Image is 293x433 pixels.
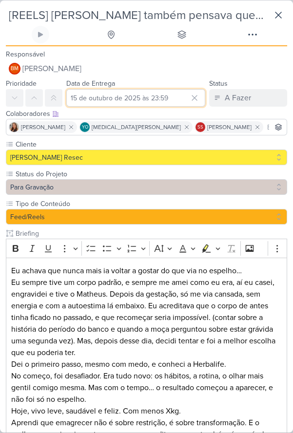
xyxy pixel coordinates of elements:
label: Tipo de Conteúdo [15,199,287,209]
label: Responsável [6,50,45,58]
p: Eu achava que nunca mais ia voltar a gostar do que via no espelho… [11,265,282,277]
span: [MEDICAL_DATA][PERSON_NAME] [92,123,181,132]
button: BM [PERSON_NAME] [6,60,287,77]
div: Yasmin Oliveira [80,122,90,132]
input: Texto sem título [14,228,287,239]
img: Franciluce Carvalho [9,122,19,132]
div: Ligar relógio [37,31,44,38]
label: Status [209,79,228,88]
span: [PERSON_NAME] [207,123,252,132]
label: Status do Projeto [15,169,287,179]
span: [PERSON_NAME] [21,123,65,132]
span: [PERSON_NAME] [22,63,81,75]
button: Feed/Reels [6,209,287,225]
p: BM [11,66,19,72]
div: Simone Regina Sa [195,122,205,132]
input: Buscar [265,121,285,133]
p: SS [197,125,203,130]
label: Prioridade [6,79,37,88]
input: Select a date [66,89,205,107]
button: [PERSON_NAME] Resec [6,150,287,165]
div: Beth Monteiro [9,63,20,75]
div: Editor toolbar [6,239,287,258]
button: Para Gravação [6,179,287,195]
label: Cliente [15,139,287,150]
div: Colaboradores [6,109,287,119]
p: Eu sempre tive um corpo padrão, e sempre me amei como eu era, aí eu casei, engravidei e tive o Ma... [11,277,282,405]
label: Data de Entrega [66,79,115,88]
div: A Fazer [225,92,251,104]
p: YO [82,125,88,130]
button: A Fazer [209,89,287,107]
